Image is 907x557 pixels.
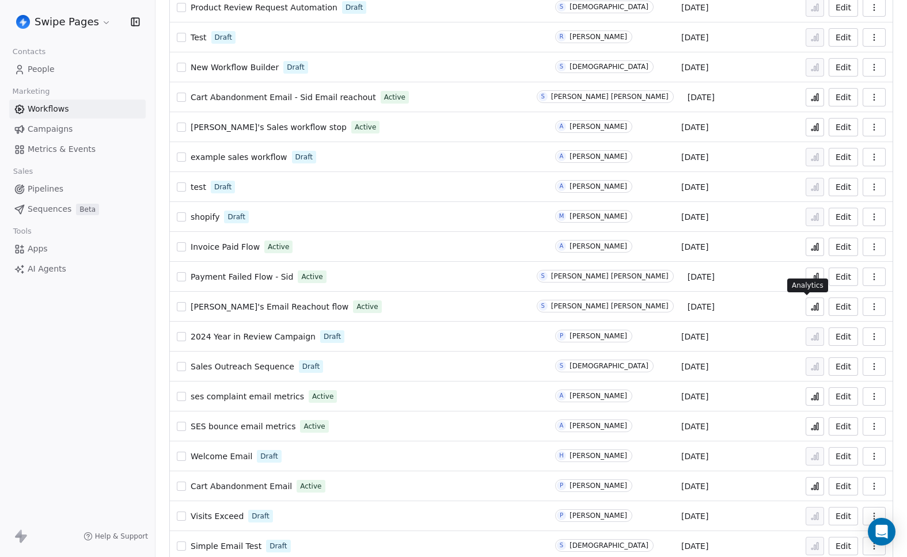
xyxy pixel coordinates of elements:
[191,361,294,372] a: Sales Outreach Sequence
[191,331,316,342] a: 2024 Year in Review Campaign
[191,541,261,551] span: Simple Email Test
[191,93,376,102] span: Cart Abandonment Email - Sid Email reachout
[191,512,244,521] span: Visits Exceed
[829,357,858,376] button: Edit
[681,62,708,73] span: [DATE]
[191,452,252,461] span: Welcome Email
[688,91,715,103] span: [DATE]
[191,302,348,311] span: [PERSON_NAME]'s Email Reachout flow
[16,15,30,29] img: user_01J93QE9VH11XXZQZDP4TWZEES.jpg
[681,451,708,462] span: [DATE]
[560,541,563,550] div: S
[681,181,708,193] span: [DATE]
[191,242,260,251] span: Invoice Paid Flow
[688,271,715,283] span: [DATE]
[829,178,858,196] button: Edit
[7,83,55,100] span: Marketing
[260,451,278,461] span: Draft
[9,140,146,159] a: Metrics & Events
[191,33,207,42] span: Test
[191,421,295,432] a: SES bounce email metrics
[295,152,313,162] span: Draft
[570,33,627,41] div: [PERSON_NAME]
[541,92,545,101] div: S
[191,212,219,222] span: shopify
[214,182,232,192] span: Draft
[8,223,36,240] span: Tools
[560,182,564,191] div: A
[560,32,564,41] div: R
[560,62,563,71] div: S
[346,2,363,13] span: Draft
[551,302,669,310] div: [PERSON_NAME] [PERSON_NAME]
[95,532,148,541] span: Help & Support
[570,212,627,220] div: [PERSON_NAME]
[829,417,858,436] a: Edit
[560,2,563,12] div: S
[560,242,564,251] div: A
[191,510,244,522] a: Visits Exceed
[829,238,858,256] button: Edit
[84,532,148,541] a: Help & Support
[191,211,219,223] a: shopify
[324,331,341,342] span: Draft
[191,480,292,492] a: Cart Abandonment Email
[829,447,858,466] button: Edit
[191,451,252,462] a: Welcome Email
[287,62,304,73] span: Draft
[681,211,708,223] span: [DATE]
[829,297,858,316] button: Edit
[829,28,858,47] button: Edit
[829,88,858,106] button: Edit
[681,361,708,372] span: [DATE]
[191,62,279,73] a: New Workflow Builder
[191,392,304,401] span: ses complaint email metrics
[681,540,708,552] span: [DATE]
[302,361,320,372] span: Draft
[9,60,146,79] a: People
[681,421,708,432] span: [DATE]
[191,152,287,162] span: example sales workflow
[14,12,113,32] button: Swipe Pages
[681,121,708,133] span: [DATE]
[792,281,823,290] p: Analytics
[681,2,708,13] span: [DATE]
[681,151,708,163] span: [DATE]
[681,331,708,342] span: [DATE]
[560,152,564,161] div: A
[191,482,292,491] span: Cart Abandonment Email
[9,180,146,199] a: Pipelines
[191,2,337,13] a: Product Review Request Automation
[191,121,347,133] a: [PERSON_NAME]'s Sales workflow stop
[829,58,858,77] button: Edit
[28,103,69,115] span: Workflows
[191,3,337,12] span: Product Review Request Automation
[570,512,627,520] div: [PERSON_NAME]
[560,331,563,341] div: P
[28,123,73,135] span: Campaigns
[570,452,627,460] div: [PERSON_NAME]
[191,422,295,431] span: SES bounce email metrics
[829,477,858,495] a: Edit
[829,507,858,525] a: Edit
[8,163,38,180] span: Sales
[227,212,245,222] span: Draft
[301,272,322,282] span: Active
[28,243,48,255] span: Apps
[570,3,648,11] div: [DEMOGRAPHIC_DATA]
[356,302,378,312] span: Active
[570,182,627,190] div: [PERSON_NAME]
[829,148,858,166] button: Edit
[28,203,71,215] span: Sequences
[829,208,858,226] button: Edit
[570,123,627,131] div: [PERSON_NAME]
[559,451,564,460] div: H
